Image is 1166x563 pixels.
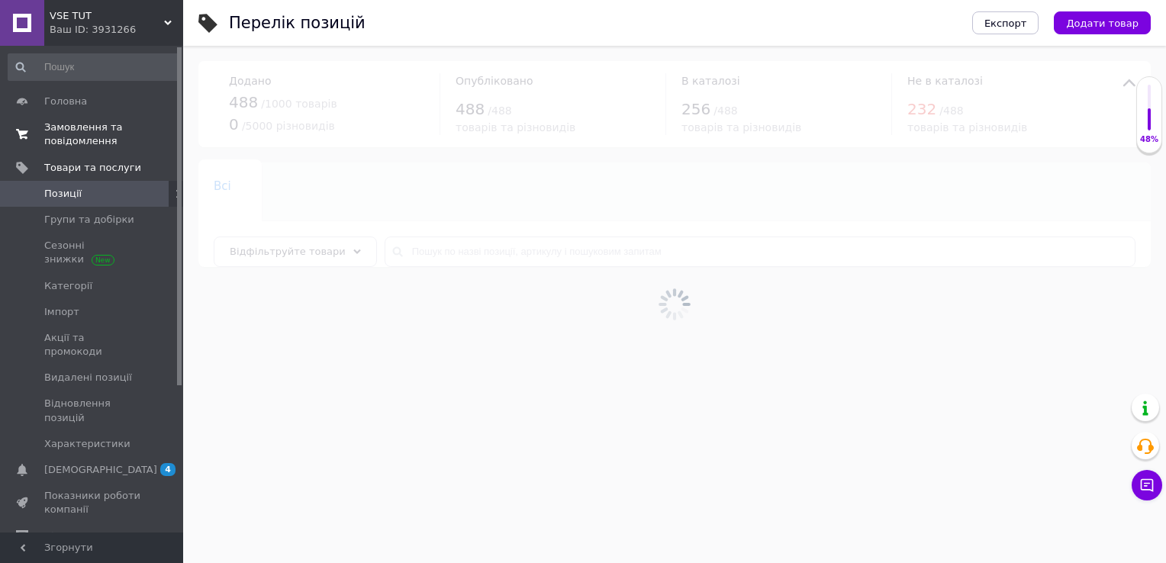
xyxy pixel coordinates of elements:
[50,9,164,23] span: VSE TUT
[44,463,157,477] span: [DEMOGRAPHIC_DATA]
[1137,134,1161,145] div: 48%
[44,371,132,384] span: Видалені позиції
[160,463,176,476] span: 4
[44,279,92,293] span: Категорії
[44,437,130,451] span: Характеристики
[1132,470,1162,500] button: Чат з покупцем
[44,95,87,108] span: Головна
[229,15,366,31] div: Перелік позицій
[44,161,141,175] span: Товари та послуги
[44,489,141,516] span: Показники роботи компанії
[44,529,84,543] span: Відгуки
[44,121,141,148] span: Замовлення та повідомлення
[44,239,141,266] span: Сезонні знижки
[44,305,79,319] span: Імпорт
[44,187,82,201] span: Позиції
[44,331,141,359] span: Акції та промокоди
[44,397,141,424] span: Відновлення позицій
[1054,11,1151,34] button: Додати товар
[1066,18,1139,29] span: Додати товар
[50,23,183,37] div: Ваш ID: 3931266
[972,11,1039,34] button: Експорт
[8,53,180,81] input: Пошук
[984,18,1027,29] span: Експорт
[44,213,134,227] span: Групи та добірки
